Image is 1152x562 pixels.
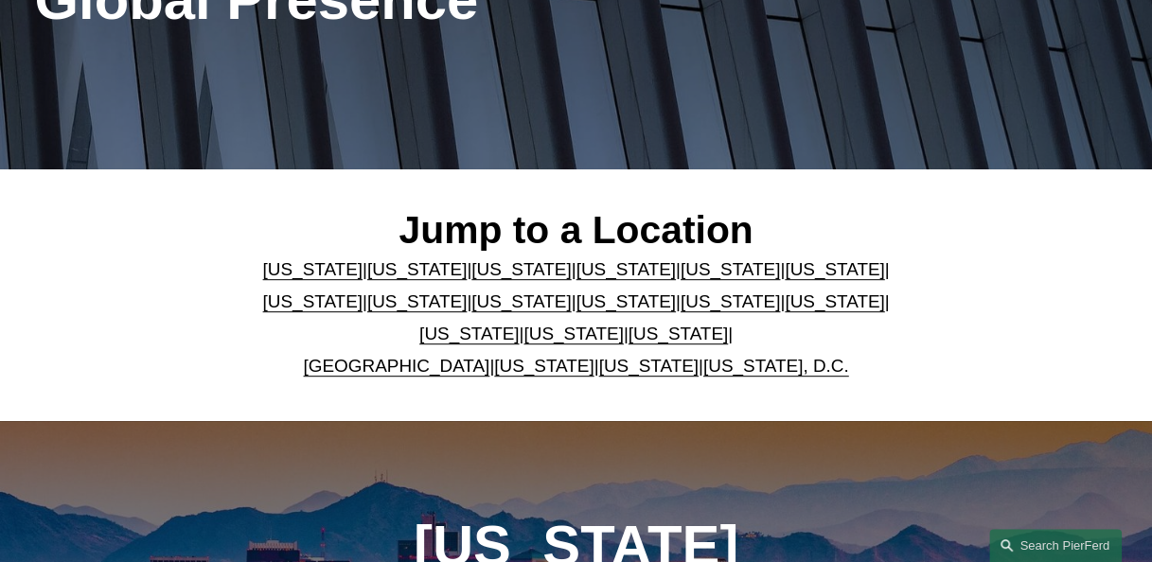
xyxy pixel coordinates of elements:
a: [US_STATE] [471,291,571,311]
h2: Jump to a Location [260,207,892,254]
a: [US_STATE] [785,259,884,279]
a: [US_STATE] [629,324,728,343]
a: [US_STATE] [598,356,698,376]
p: | | | | | | | | | | | | | | | | | | [260,254,892,382]
a: [US_STATE] [785,291,884,311]
a: [US_STATE] [263,291,363,311]
a: [US_STATE] [367,259,467,279]
a: [US_STATE] [523,324,623,343]
a: [US_STATE] [471,259,571,279]
a: [US_STATE] [419,324,519,343]
a: Search this site [989,529,1122,562]
a: [US_STATE] [681,259,780,279]
a: [US_STATE] [367,291,467,311]
a: [US_STATE] [494,356,594,376]
a: [US_STATE] [576,259,676,279]
a: [US_STATE] [681,291,780,311]
a: [US_STATE] [576,291,676,311]
a: [US_STATE], D.C. [703,356,849,376]
a: [GEOGRAPHIC_DATA] [303,356,489,376]
a: [US_STATE] [263,259,363,279]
